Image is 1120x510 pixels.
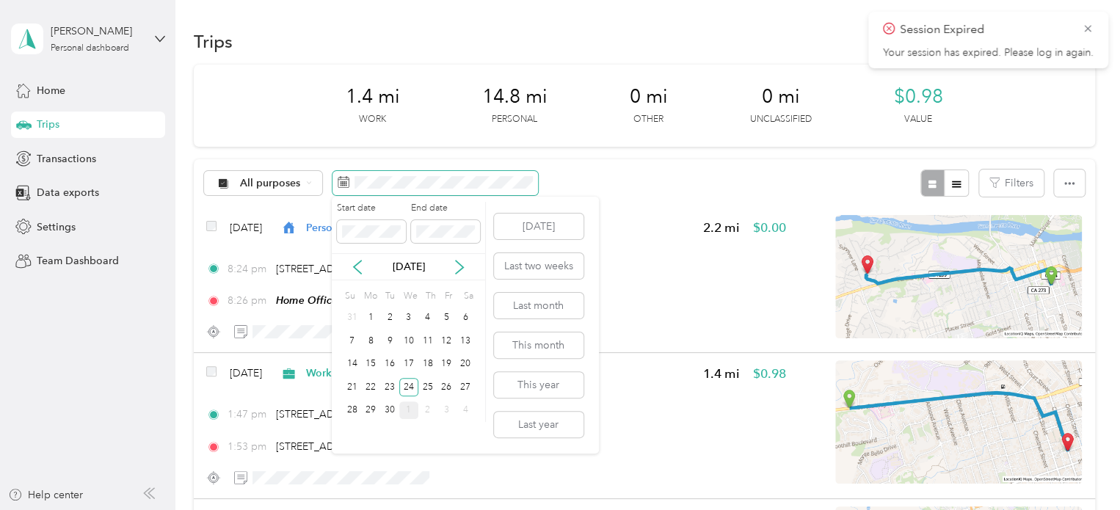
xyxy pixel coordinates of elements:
[633,113,663,126] p: Other
[703,219,740,237] span: 2.2 mi
[399,378,418,396] div: 24
[762,85,800,109] span: 0 mi
[51,23,142,39] div: [PERSON_NAME]
[630,85,668,109] span: 0 mi
[228,439,269,454] span: 1:53 pm
[343,401,362,420] div: 28
[399,355,418,374] div: 17
[378,259,440,274] p: [DATE]
[904,113,932,126] p: Value
[380,309,399,327] div: 2
[411,202,480,215] label: End date
[276,294,439,306] span: Home Office ([STREET_ADDRESS])
[494,412,583,437] button: Last year
[361,378,380,396] div: 22
[8,487,83,503] button: Help center
[228,407,269,422] span: 1:47 pm
[240,178,301,189] span: All purposes
[380,355,399,374] div: 16
[456,332,475,350] div: 13
[276,440,369,453] span: [STREET_ADDRESS]
[276,408,369,420] span: [STREET_ADDRESS]
[346,85,400,109] span: 1.4 mi
[442,285,456,306] div: Fr
[418,309,437,327] div: 4
[399,401,418,420] div: 1
[228,293,269,308] span: 8:26 pm
[306,220,392,236] span: Personal
[230,220,262,236] span: [DATE]
[456,401,475,420] div: 4
[380,401,399,420] div: 30
[230,365,262,381] span: [DATE]
[343,378,362,396] div: 21
[228,261,269,277] span: 8:24 pm
[418,355,437,374] div: 18
[456,309,475,327] div: 6
[382,285,396,306] div: Tu
[423,285,437,306] div: Th
[343,309,362,327] div: 31
[306,365,392,381] span: Work
[437,401,456,420] div: 3
[361,401,380,420] div: 29
[494,372,583,398] button: This year
[494,214,583,239] button: [DATE]
[835,215,1082,338] img: minimap
[437,378,456,396] div: 26
[894,85,943,109] span: $0.98
[343,285,357,306] div: Su
[276,263,369,275] span: [STREET_ADDRESS]
[343,332,362,350] div: 7
[337,202,406,215] label: Start date
[461,285,475,306] div: Sa
[37,253,119,269] span: Team Dashboard
[437,332,456,350] div: 12
[194,34,233,49] h1: Trips
[900,21,1072,39] p: Session Expired
[361,355,380,374] div: 15
[750,113,812,126] p: Unclassified
[883,46,1094,59] p: Your session has expired. Please log in again.
[418,378,437,396] div: 25
[456,378,475,396] div: 27
[399,309,418,327] div: 3
[437,309,456,327] div: 5
[361,309,380,327] div: 1
[418,332,437,350] div: 11
[37,185,99,200] span: Data exports
[380,332,399,350] div: 9
[703,365,740,383] span: 1.4 mi
[835,360,1082,484] img: minimap
[482,85,548,109] span: 14.8 mi
[437,355,456,374] div: 19
[492,113,537,126] p: Personal
[359,113,386,126] p: Work
[361,332,380,350] div: 8
[456,355,475,374] div: 20
[1038,428,1120,510] iframe: Everlance-gr Chat Button Frame
[418,401,437,420] div: 2
[362,285,378,306] div: Mo
[37,151,96,167] span: Transactions
[494,253,583,279] button: Last two weeks
[494,332,583,358] button: This month
[494,293,583,318] button: Last month
[753,219,786,237] span: $0.00
[37,117,59,132] span: Trips
[51,44,129,53] div: Personal dashboard
[37,83,65,98] span: Home
[380,378,399,396] div: 23
[399,332,418,350] div: 10
[401,285,418,306] div: We
[343,355,362,374] div: 14
[979,170,1044,197] button: Filters
[753,365,786,383] span: $0.98
[37,219,76,235] span: Settings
